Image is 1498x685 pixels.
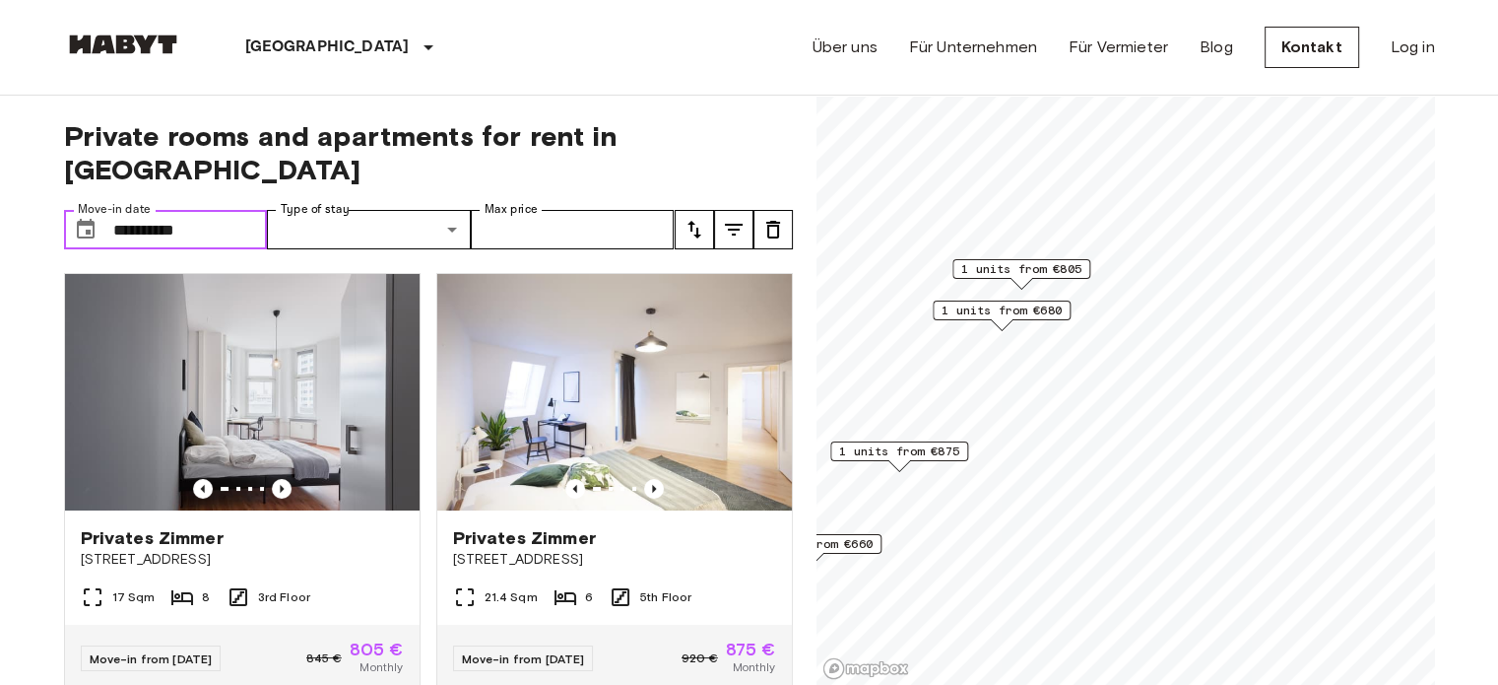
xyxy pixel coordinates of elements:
span: 920 € [682,650,718,667]
span: 1 units from €660 [752,535,873,553]
a: Mapbox logo [822,657,909,680]
div: Map marker [830,442,968,472]
div: Map marker [952,259,1090,290]
span: Monthly [732,658,775,676]
div: Map marker [744,534,881,565]
div: Map marker [933,301,1071,331]
button: Previous image [565,479,585,499]
button: tune [753,210,793,249]
span: 17 Sqm [112,588,156,606]
button: Previous image [272,479,292,499]
span: Privates Zimmer [453,526,596,550]
span: 8 [202,588,210,606]
span: 3rd Floor [258,588,310,606]
a: Für Unternehmen [909,35,1037,59]
button: tune [714,210,753,249]
label: Max price [485,201,538,218]
button: Previous image [644,479,664,499]
span: Monthly [359,658,403,676]
button: tune [675,210,714,249]
span: Move-in from [DATE] [462,651,585,666]
img: Habyt [64,34,182,54]
span: 845 € [306,650,342,667]
span: [STREET_ADDRESS] [81,550,404,570]
a: Für Vermieter [1069,35,1168,59]
span: 6 [585,588,593,606]
span: 875 € [726,641,776,658]
span: 21.4 Sqm [485,588,538,606]
span: 1 units from €680 [942,302,1062,319]
label: Move-in date [78,201,151,218]
span: Private rooms and apartments for rent in [GEOGRAPHIC_DATA] [64,119,793,186]
label: Type of stay [281,201,350,218]
span: Move-in from [DATE] [90,651,213,666]
img: Marketing picture of unit DE-01-046-001-05H [437,274,792,511]
span: Privates Zimmer [81,526,224,550]
a: Über uns [813,35,878,59]
span: 805 € [350,641,404,658]
span: 1 units from €805 [961,260,1081,278]
img: Marketing picture of unit DE-01-047-05H [65,274,420,511]
span: 5th Floor [640,588,691,606]
p: [GEOGRAPHIC_DATA] [245,35,410,59]
button: Previous image [193,479,213,499]
button: Choose date, selected date is 28 Sep 2025 [66,210,105,249]
span: [STREET_ADDRESS] [453,550,776,570]
a: Log in [1391,35,1435,59]
a: Blog [1200,35,1233,59]
span: 1 units from €875 [839,443,959,460]
a: Kontakt [1265,27,1359,68]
